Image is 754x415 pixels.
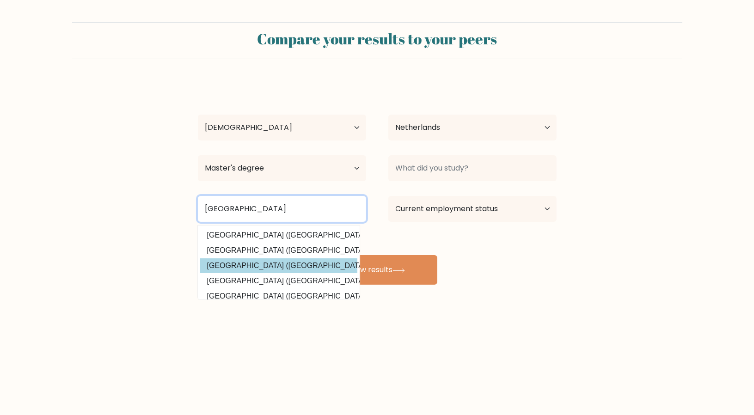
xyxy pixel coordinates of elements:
[198,196,366,222] input: Most relevant educational institution
[200,258,357,273] option: [GEOGRAPHIC_DATA] ([GEOGRAPHIC_DATA])
[317,255,437,285] button: View results
[200,243,357,258] option: [GEOGRAPHIC_DATA] ([GEOGRAPHIC_DATA])
[388,155,557,181] input: What did you study?
[200,289,357,304] option: [GEOGRAPHIC_DATA] ([GEOGRAPHIC_DATA])
[78,30,677,48] h2: Compare your results to your peers
[200,274,357,288] option: [GEOGRAPHIC_DATA] ([GEOGRAPHIC_DATA])
[200,228,357,243] option: [GEOGRAPHIC_DATA] ([GEOGRAPHIC_DATA])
